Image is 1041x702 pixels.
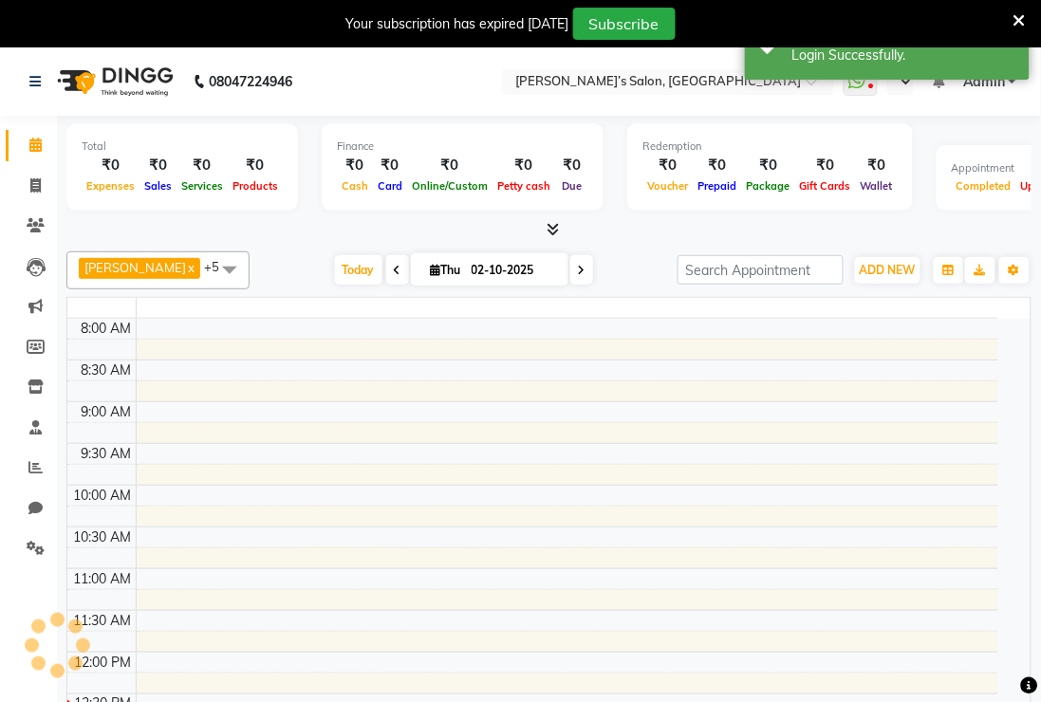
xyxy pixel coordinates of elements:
div: Finance [337,139,588,155]
div: ₹0 [337,155,373,176]
div: ₹0 [795,155,856,176]
div: 8:30 AM [78,360,136,380]
span: Expenses [82,179,139,193]
input: Search Appointment [678,255,844,285]
div: ₹0 [555,155,588,176]
div: Redemption [642,139,898,155]
div: ₹0 [493,155,555,176]
img: logo [48,55,178,108]
span: +5 [204,259,233,274]
div: 9:00 AM [78,402,136,422]
span: Prepaid [694,179,742,193]
span: Petty cash [493,179,555,193]
span: Products [228,179,283,193]
span: Due [557,179,586,193]
div: 11:30 AM [70,611,136,631]
div: ₹0 [139,155,177,176]
button: ADD NEW [855,257,920,284]
span: Wallet [856,179,898,193]
b: 08047224946 [209,55,292,108]
div: ₹0 [642,155,694,176]
span: Card [373,179,407,193]
button: Subscribe [573,8,676,40]
span: Completed [952,179,1016,193]
div: 12:00 PM [71,653,136,673]
span: Package [742,179,795,193]
div: 10:00 AM [70,486,136,506]
span: Admin [963,72,1005,92]
div: 9:30 AM [78,444,136,464]
div: ₹0 [373,155,407,176]
input: 2025-10-02 [466,256,561,285]
div: ₹0 [82,155,139,176]
span: Services [177,179,228,193]
div: 8:00 AM [78,319,136,339]
div: ₹0 [228,155,283,176]
div: ₹0 [407,155,493,176]
div: ₹0 [742,155,795,176]
div: Your subscription has expired [DATE] [346,14,569,34]
div: ₹0 [856,155,898,176]
a: x [186,260,195,275]
div: ₹0 [694,155,742,176]
div: 10:30 AM [70,527,136,547]
div: Login Successfully. [792,46,1015,65]
span: [PERSON_NAME] [84,260,186,275]
span: Today [335,255,382,285]
span: Sales [139,179,177,193]
span: ADD NEW [860,263,916,277]
div: ₹0 [177,155,228,176]
span: Voucher [642,179,694,193]
span: Cash [337,179,373,193]
div: Total [82,139,283,155]
span: Thu [426,263,466,277]
span: Gift Cards [795,179,856,193]
div: 11:00 AM [70,569,136,589]
span: Online/Custom [407,179,493,193]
